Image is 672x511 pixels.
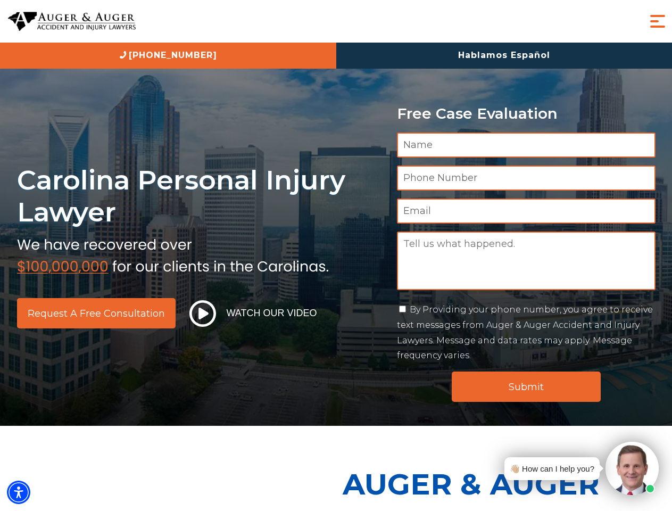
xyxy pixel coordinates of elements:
[186,300,320,327] button: Watch Our Video
[397,199,656,224] input: Email
[510,461,594,476] div: 👋🏼 How can I help you?
[7,481,30,504] div: Accessibility Menu
[647,11,668,32] button: Menu
[397,304,653,360] label: By Providing your phone number, you agree to receive text messages from Auger & Auger Accident an...
[8,12,136,31] img: Auger & Auger Accident and Injury Lawyers Logo
[452,372,601,402] input: Submit
[397,133,656,158] input: Name
[17,298,176,328] a: Request a Free Consultation
[397,166,656,191] input: Phone Number
[397,105,656,122] p: Free Case Evaluation
[28,309,165,318] span: Request a Free Consultation
[605,442,659,495] img: Intaker widget Avatar
[17,234,329,274] img: sub text
[343,458,666,510] p: Auger & Auger
[17,164,384,228] h1: Carolina Personal Injury Lawyer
